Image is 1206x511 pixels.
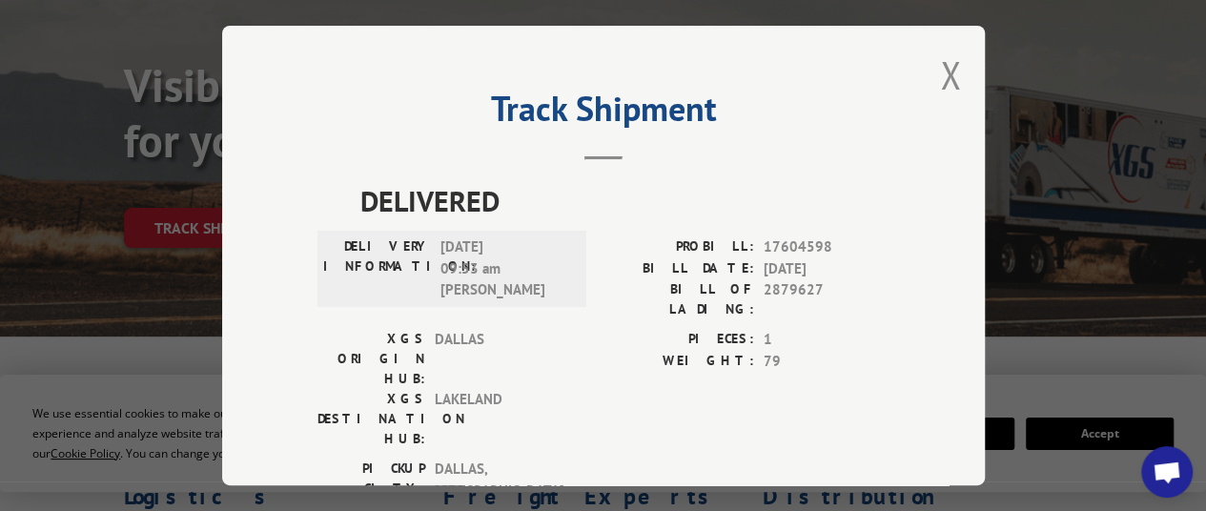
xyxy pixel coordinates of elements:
span: 17604598 [764,236,889,258]
span: 2879627 [764,279,889,319]
button: Close modal [940,50,961,100]
label: DELIVERY INFORMATION: [323,236,431,301]
label: PROBILL: [603,236,754,258]
label: PICKUP CITY: [317,459,425,501]
span: 79 [764,350,889,372]
span: [DATE] 09:53 am [PERSON_NAME] [440,236,569,301]
span: [DATE] [764,257,889,279]
label: BILL OF LADING: [603,279,754,319]
label: WEIGHT: [603,350,754,372]
label: BILL DATE: [603,257,754,279]
label: PIECES: [603,329,754,351]
span: LAKELAND [435,389,563,449]
span: DELIVERED [360,179,889,222]
span: DALLAS [435,329,563,389]
label: XGS ORIGIN HUB: [317,329,425,389]
div: Open chat [1141,446,1193,498]
span: DALLAS , [GEOGRAPHIC_DATA] [435,459,563,501]
label: XGS DESTINATION HUB: [317,389,425,449]
span: 1 [764,329,889,351]
h2: Track Shipment [317,95,889,132]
